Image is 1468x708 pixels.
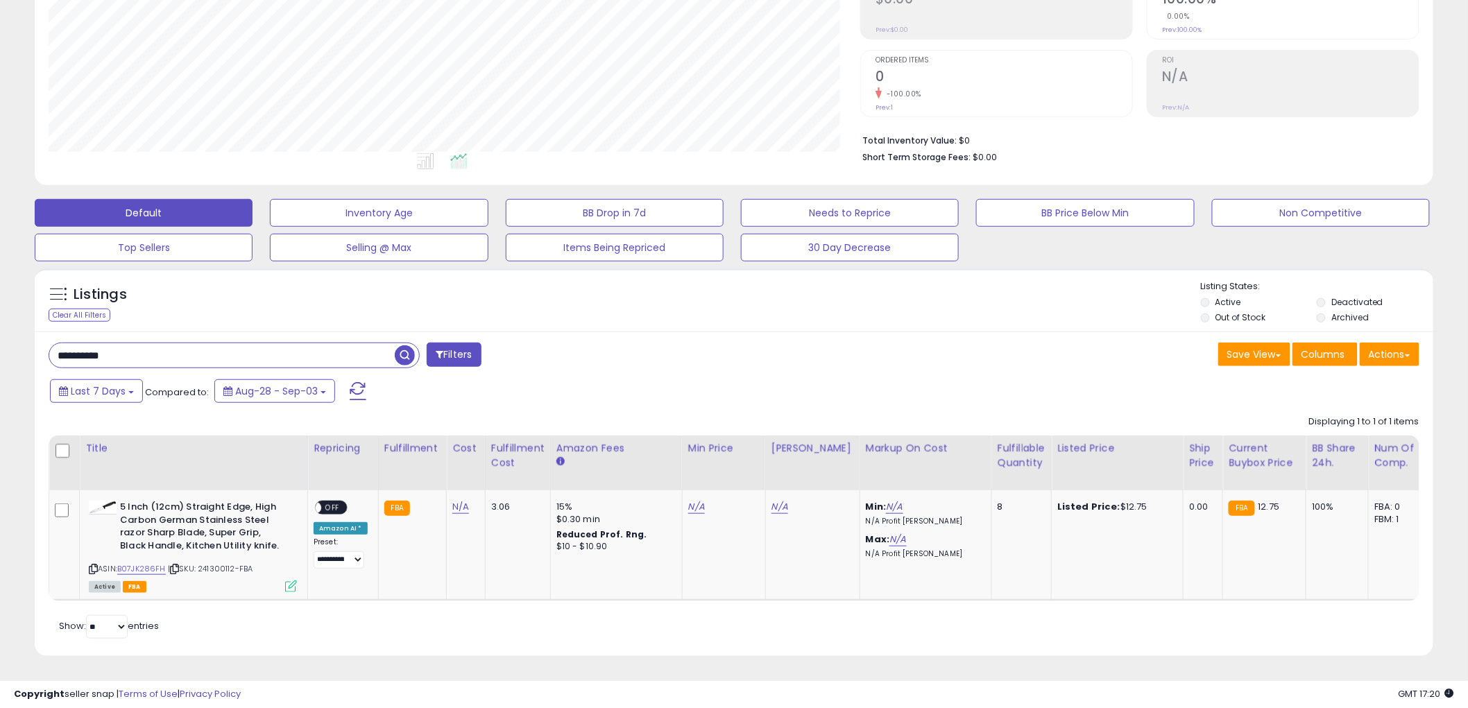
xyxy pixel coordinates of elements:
span: ROI [1162,57,1419,64]
div: Ship Price [1189,441,1217,470]
img: 21NA8wWlWaL._SL40_.jpg [89,501,117,515]
div: BB Share 24h. [1312,441,1363,470]
button: Selling @ Max [270,234,488,261]
button: Filters [427,343,481,367]
div: $12.75 [1057,501,1172,513]
div: Repricing [314,441,373,456]
button: BB Drop in 7d [506,199,724,227]
div: FBA: 0 [1374,501,1420,513]
button: Items Being Repriced [506,234,724,261]
div: Current Buybox Price [1229,441,1300,470]
span: Ordered Items [876,57,1132,64]
div: Markup on Cost [866,441,986,456]
button: Columns [1292,343,1358,366]
p: N/A Profit [PERSON_NAME] [866,549,981,559]
button: Default [35,199,253,227]
strong: Copyright [14,687,65,700]
button: Needs to Reprice [741,199,959,227]
span: Compared to: [145,386,209,399]
b: 5 Inch (12cm) Straight Edge, High Carbon German Stainless Steel razor Sharp Blade, Super Grip, Bl... [120,501,289,555]
div: Cost [452,441,479,456]
small: FBA [1229,501,1254,516]
b: Min: [866,500,887,513]
div: Clear All Filters [49,309,110,322]
div: 8 [998,501,1041,513]
button: 30 Day Decrease [741,234,959,261]
a: N/A [889,533,906,546]
small: -100.00% [882,89,921,99]
span: FBA [123,581,146,593]
span: All listings currently available for purchase on Amazon [89,581,121,593]
div: [PERSON_NAME] [771,441,854,456]
span: 2025-09-11 17:20 GMT [1399,687,1454,700]
a: N/A [886,500,903,514]
div: Displaying 1 to 1 of 1 items [1309,415,1419,429]
a: B07JK286FH [117,563,166,575]
h5: Listings [74,285,127,304]
h2: N/A [1162,69,1419,87]
label: Deactivated [1331,296,1383,308]
div: Min Price [688,441,760,456]
button: Inventory Age [270,199,488,227]
div: FBM: 1 [1374,513,1420,526]
b: Listed Price: [1057,500,1120,513]
small: Amazon Fees. [556,456,565,468]
span: Columns [1301,347,1345,361]
small: Prev: $0.00 [876,26,908,34]
div: Preset: [314,537,368,569]
button: BB Price Below Min [976,199,1194,227]
a: N/A [452,500,469,514]
b: Max: [866,533,890,546]
div: 15% [556,501,672,513]
div: Fulfillment [384,441,441,456]
div: Fulfillable Quantity [998,441,1045,470]
span: Last 7 Days [71,384,126,398]
span: $0.00 [973,150,997,164]
button: Non Competitive [1212,199,1430,227]
div: Title [85,441,302,456]
label: Out of Stock [1215,311,1266,323]
div: seller snap | | [14,688,241,701]
div: Num of Comp. [1374,441,1425,470]
span: Show: entries [59,619,159,632]
li: $0 [862,131,1409,148]
h2: 0 [876,69,1132,87]
span: | SKU: 241300112-FBA [168,563,253,574]
div: 100% [1312,501,1358,513]
div: $10 - $10.90 [556,541,672,553]
small: Prev: 1 [876,103,893,112]
a: N/A [688,500,705,514]
button: Actions [1360,343,1419,366]
span: OFF [321,502,343,514]
div: $0.30 min [556,513,672,526]
button: Aug-28 - Sep-03 [214,379,335,403]
b: Short Term Storage Fees: [862,151,971,163]
b: Reduced Prof. Rng. [556,528,647,540]
div: ASIN: [89,501,297,591]
button: Save View [1218,343,1290,366]
small: FBA [384,501,410,516]
span: Aug-28 - Sep-03 [235,384,318,398]
div: 3.06 [491,501,540,513]
button: Top Sellers [35,234,253,261]
a: Privacy Policy [180,687,241,700]
th: The percentage added to the cost of goods (COGS) that forms the calculator for Min & Max prices. [860,435,991,490]
div: 0.00 [1189,501,1212,513]
a: Terms of Use [119,687,178,700]
span: 12.75 [1258,500,1280,513]
div: Listed Price [1057,441,1177,456]
small: Prev: N/A [1162,103,1189,112]
p: N/A Profit [PERSON_NAME] [866,517,981,526]
div: Amazon Fees [556,441,676,456]
small: Prev: 100.00% [1162,26,1202,34]
b: Total Inventory Value: [862,135,957,146]
div: Fulfillment Cost [491,441,545,470]
p: Listing States: [1201,280,1433,293]
label: Active [1215,296,1241,308]
small: 0.00% [1162,11,1190,21]
a: N/A [771,500,788,514]
label: Archived [1331,311,1369,323]
button: Last 7 Days [50,379,143,403]
div: Amazon AI * [314,522,368,535]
